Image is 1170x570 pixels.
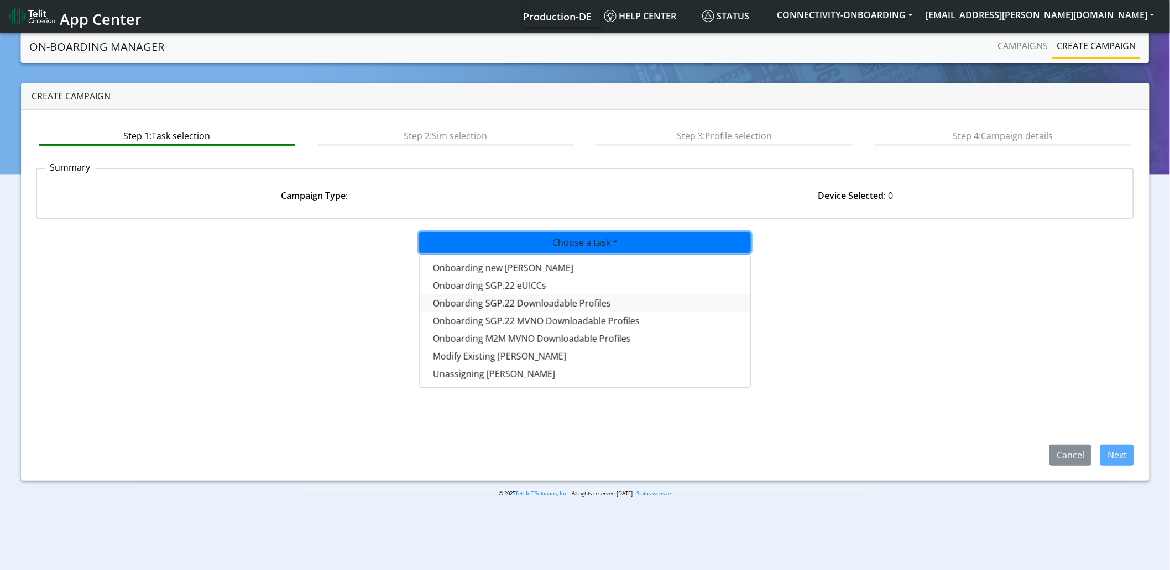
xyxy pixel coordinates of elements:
[604,10,677,22] span: Help center
[1053,35,1141,57] a: Create campaign
[875,125,1131,146] btn: Step 4: Campaign details
[523,5,591,27] a: Your current platform instance
[21,83,1150,110] div: Create campaign
[420,294,750,312] button: Onboarding SGP.22 Downloadable Profiles
[44,189,585,202] div: :
[920,5,1161,25] button: [EMAIL_ADDRESS][PERSON_NAME][DOMAIN_NAME]
[516,490,570,497] a: Telit IoT Solutions, Inc.
[301,489,869,498] p: © 2025 . All rights reserved.[DATE] |
[702,10,714,22] img: status.svg
[1100,445,1134,466] button: Next
[60,9,142,29] span: App Center
[604,10,617,22] img: knowledge.svg
[9,8,55,25] img: logo-telit-cinterion-gw-new.png
[420,365,750,383] button: Unassigning [PERSON_NAME]
[1049,445,1091,466] button: Cancel
[281,189,346,202] strong: Campaign Type
[523,10,592,23] span: Production-DE
[698,5,771,27] a: Status
[317,125,574,146] btn: Step 2: Sim selection
[600,5,698,27] a: Help center
[420,259,750,277] button: Onboarding new [PERSON_NAME]
[419,254,751,388] div: Choose a task
[419,232,751,253] button: Choose a task
[771,5,920,25] button: CONNECTIVITY-ONBOARDING
[39,125,295,146] btn: Step 1: Task selection
[637,490,671,497] a: Status website
[596,125,853,146] btn: Step 3: Profile selection
[420,277,750,294] button: Onboarding SGP.22 eUICCs
[994,35,1053,57] a: Campaigns
[420,312,750,330] button: Onboarding SGP.22 MVNO Downloadable Profiles
[585,189,1126,202] div: : 0
[420,330,750,347] button: Onboarding M2M MVNO Downloadable Profiles
[702,10,750,22] span: Status
[420,347,750,365] button: Modify Existing [PERSON_NAME]
[45,161,95,174] p: Summary
[30,36,165,58] a: On-Boarding Manager
[9,4,140,28] a: App Center
[818,189,884,202] strong: Device Selected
